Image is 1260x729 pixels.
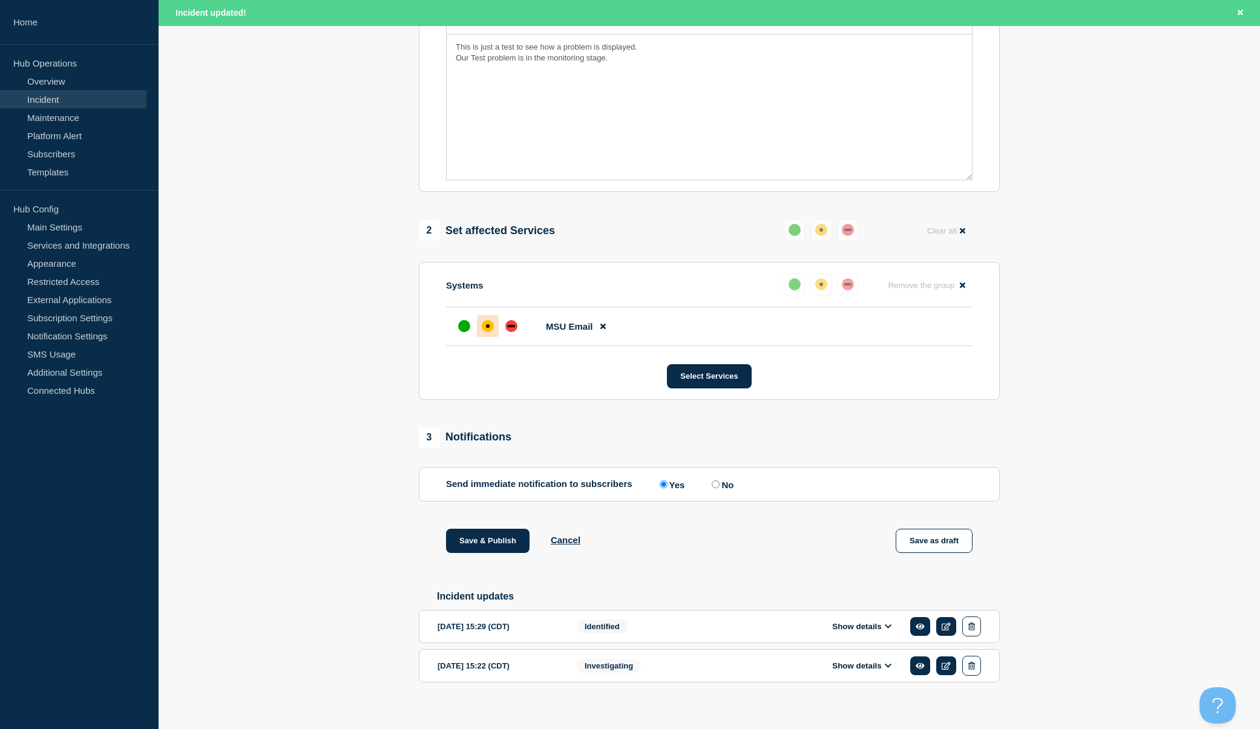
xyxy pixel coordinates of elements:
[712,480,720,488] input: No
[446,479,973,490] div: Send immediate notification to subscribers
[577,619,628,633] span: Identified
[546,321,593,332] span: MSU Email
[815,278,827,290] div: affected
[829,621,895,632] button: Show details
[810,273,832,295] button: affected
[446,280,484,290] p: Systems
[660,480,668,488] input: Yes
[456,42,637,51] span: This is just a test to see how a problem is displayed.
[419,427,439,448] span: 3
[577,659,641,673] span: Investigating
[458,320,470,332] div: up
[447,34,972,180] div: Message
[482,320,494,332] div: affected
[419,220,555,241] div: Set affected Services
[1233,6,1248,20] button: Close banner
[837,219,859,241] button: down
[789,278,801,290] div: up
[437,591,1000,602] h2: Incident updates
[446,529,530,553] button: Save & Publish
[829,661,895,671] button: Show details
[456,53,608,62] span: Our Test problem is in the monitoring stage.
[419,427,511,448] div: Notifications
[789,224,801,236] div: up
[551,535,580,545] button: Cancel
[657,479,685,490] label: Yes
[888,281,954,290] span: Remove the group
[446,479,632,490] p: Send immediate notification to subscribers
[837,273,859,295] button: down
[920,219,973,243] button: Clear all
[505,320,517,332] div: down
[896,529,973,553] button: Save as draft
[667,364,751,388] button: Select Services
[176,8,246,18] span: Incident updated!
[419,220,439,241] span: 2
[842,224,854,236] div: down
[1199,687,1236,724] iframe: Help Scout Beacon - Open
[438,616,559,636] div: [DATE] 15:29 (CDT)
[881,273,973,297] button: Remove the group
[810,219,832,241] button: affected
[784,273,806,295] button: up
[784,219,806,241] button: up
[842,278,854,290] div: down
[709,479,733,490] label: No
[815,224,827,236] div: affected
[438,656,559,676] div: [DATE] 15:22 (CDT)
